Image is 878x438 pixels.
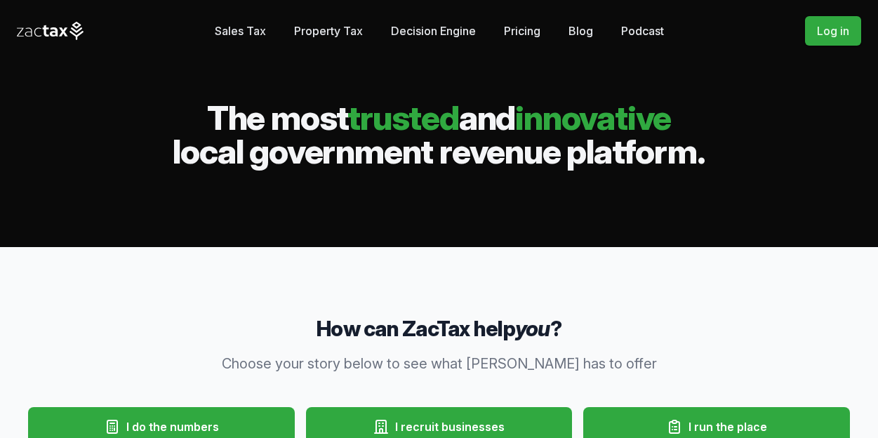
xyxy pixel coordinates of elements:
[22,314,856,343] h3: How can ZacTax help ?
[515,316,550,341] em: you
[170,354,709,373] p: Choose your story below to see what [PERSON_NAME] has to offer
[621,17,664,45] a: Podcast
[215,17,266,45] a: Sales Tax
[515,97,671,138] span: innovative
[294,17,363,45] a: Property Tax
[689,418,767,435] span: I run the place
[347,97,459,138] span: trusted
[391,17,476,45] a: Decision Engine
[395,418,505,435] span: I recruit businesses
[126,418,219,435] span: I do the numbers
[568,17,593,45] a: Blog
[805,16,861,46] a: Log in
[504,17,540,45] a: Pricing
[17,101,861,168] h2: The most and local government revenue platform.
